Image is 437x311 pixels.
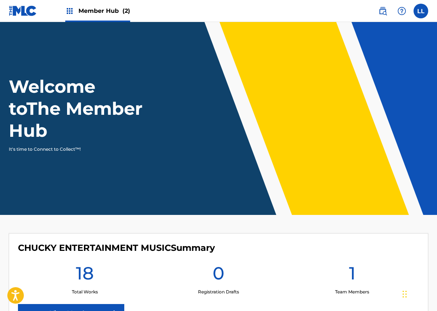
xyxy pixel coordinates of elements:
img: Top Rightsholders [65,7,74,15]
div: Drag [403,283,407,305]
div: User Menu [414,4,428,18]
div: Help [394,4,409,18]
p: Total Works [72,289,98,295]
h1: 18 [76,262,94,289]
h4: CHUCKY ENTERTAINMENT MUSIC [18,242,215,253]
h1: 1 [349,262,356,289]
h1: 0 [213,262,224,289]
p: Team Members [335,289,369,295]
iframe: Chat Widget [400,276,437,311]
h1: Welcome to The Member Hub [9,76,146,142]
img: search [378,7,387,15]
img: help [397,7,406,15]
img: MLC Logo [9,6,37,16]
p: It's time to Connect to Collect™! [9,146,136,153]
p: Registration Drafts [198,289,239,295]
a: Public Search [375,4,390,18]
span: Member Hub [78,7,130,15]
span: (2) [122,7,130,14]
